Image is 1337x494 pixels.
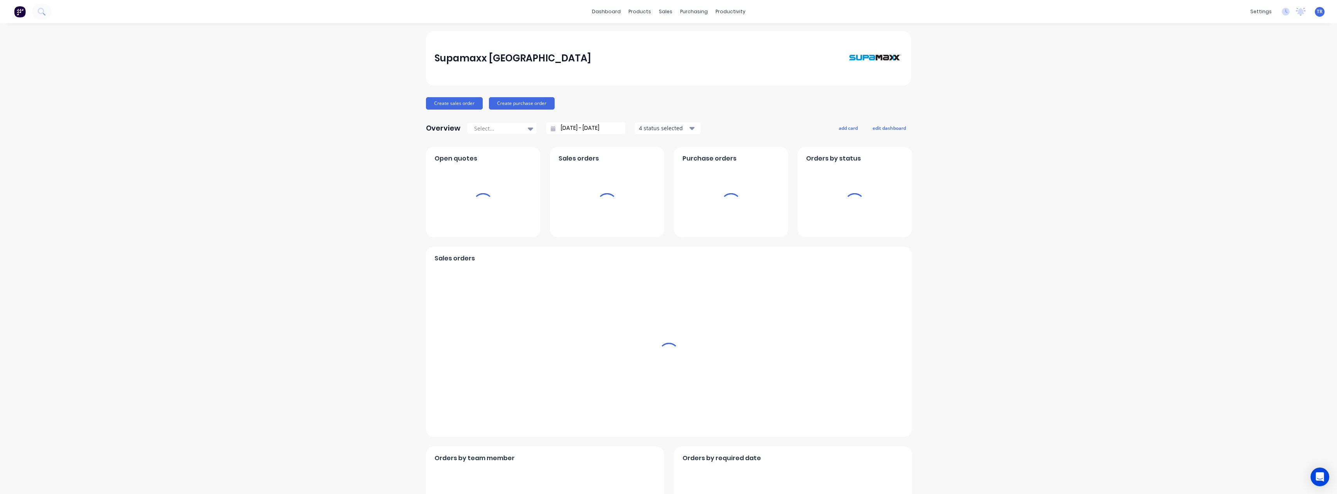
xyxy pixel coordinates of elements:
button: 4 status selected [635,122,701,134]
span: Orders by team member [435,454,515,463]
button: Create purchase order [489,97,555,110]
img: Factory [14,6,26,17]
span: Purchase orders [682,154,737,163]
span: Sales orders [559,154,599,163]
div: Open Intercom Messenger [1311,468,1329,486]
span: Sales orders [435,254,475,263]
a: dashboard [588,6,625,17]
div: sales [655,6,676,17]
span: TR [1317,8,1323,15]
div: Supamaxx [GEOGRAPHIC_DATA] [435,51,591,66]
span: Orders by status [806,154,861,163]
span: Open quotes [435,154,477,163]
div: settings [1246,6,1276,17]
img: Supamaxx Australia [848,39,902,77]
div: 4 status selected [639,124,688,132]
div: purchasing [676,6,712,17]
div: Overview [426,120,461,136]
button: Create sales order [426,97,483,110]
div: products [625,6,655,17]
button: add card [834,123,863,133]
button: edit dashboard [867,123,911,133]
span: Orders by required date [682,454,761,463]
div: productivity [712,6,749,17]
